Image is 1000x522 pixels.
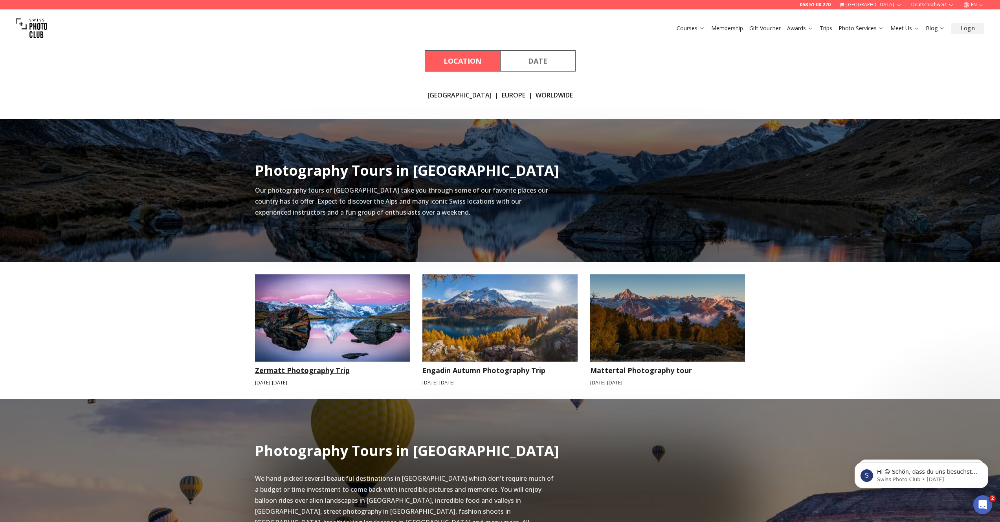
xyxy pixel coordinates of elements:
button: Login [951,23,984,34]
a: Awards [787,24,813,32]
button: Courses [673,23,708,34]
a: Photo Services [839,24,884,32]
small: [DATE] - [DATE] [255,379,410,386]
a: Engadin Autumn Photography TripEngadin Autumn Photography Trip[DATE]-[DATE] [422,274,578,386]
a: Europe [502,90,525,100]
img: Mattertal Photography tour [582,270,753,366]
a: Trips [820,24,832,32]
div: | | [428,90,573,100]
h2: Photography Tours in [GEOGRAPHIC_DATA] [255,163,559,178]
small: [DATE] - [DATE] [590,379,745,386]
a: Courses [677,24,705,32]
a: Meet Us [890,24,919,32]
button: By Date [500,50,576,72]
a: Gift Voucher [749,24,781,32]
button: Photo Services [835,23,887,34]
div: Course filter [425,50,576,72]
a: Worldwide [536,90,573,100]
iframe: Intercom notifications message [843,446,1000,501]
h2: Photography Tours in [GEOGRAPHIC_DATA] [255,443,559,459]
a: Membership [711,24,743,32]
button: Awards [784,23,817,34]
img: Swiss photo club [16,13,47,44]
h3: Zermatt Photography Trip [255,365,410,376]
button: By Location [425,50,500,72]
span: Our photography tours of [GEOGRAPHIC_DATA] take you through some of our favorite places our count... [255,186,548,217]
a: [GEOGRAPHIC_DATA] [428,90,492,100]
h3: Engadin Autumn Photography Trip [422,365,578,376]
button: Meet Us [887,23,923,34]
button: Blog [923,23,948,34]
button: Membership [708,23,746,34]
button: Trips [817,23,835,34]
img: Engadin Autumn Photography Trip [415,270,585,366]
a: 058 51 00 270 [800,2,831,8]
h3: Mattertal Photography tour [590,365,745,376]
a: Zermatt Photography TripZermatt Photography Trip[DATE]-[DATE] [255,274,410,386]
span: 2 [989,495,996,502]
iframe: Intercom live chat [973,495,992,514]
button: Gift Voucher [746,23,784,34]
img: Zermatt Photography Trip [255,274,410,362]
small: [DATE] - [DATE] [422,379,578,386]
a: Mattertal Photography tourMattertal Photography tour[DATE]-[DATE] [590,274,745,386]
a: Blog [926,24,945,32]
